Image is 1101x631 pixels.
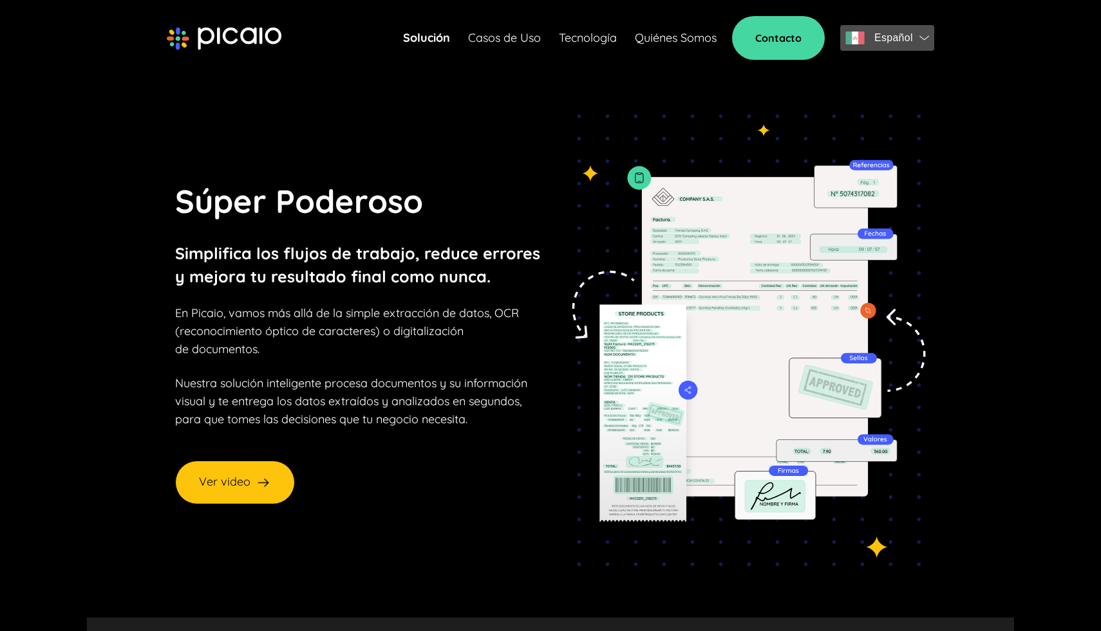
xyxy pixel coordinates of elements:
[175,461,295,504] button: Ver video
[845,32,865,44] img: flag
[403,29,450,47] a: Solución
[919,35,929,41] img: flag
[558,114,926,566] img: tedioso-img
[167,27,281,50] img: picaio-logo
[732,16,825,60] a: Contacto
[175,181,423,221] span: Súper Poderoso
[840,25,934,51] button: flagEspañolflag
[468,29,541,47] a: Casos de Uso
[175,306,519,356] span: En Picaio, vamos más allá de la simple extracción de datos, OCR (reconocimiento óptico de caracte...
[635,29,717,47] a: Quiénes Somos
[559,29,617,47] a: Tecnología
[175,374,527,428] p: Nuestra solución inteligente procesa documentos y su información visual y te entrega los datos ex...
[175,242,540,288] p: Simplifica los flujos de trabajo, reduce errores y mejora tu resultado final como nunca.
[874,29,913,47] span: Español
[256,475,271,490] img: arrow-right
